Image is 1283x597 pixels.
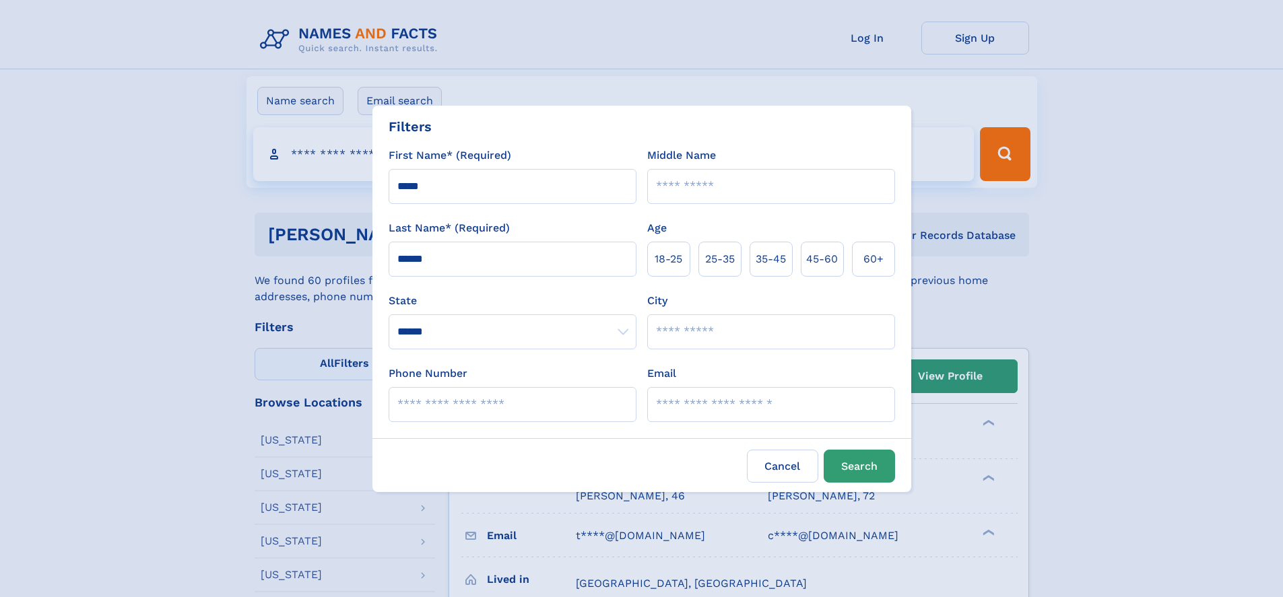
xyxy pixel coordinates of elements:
[655,251,682,267] span: 18‑25
[747,450,818,483] label: Cancel
[389,293,636,309] label: State
[806,251,838,267] span: 45‑60
[824,450,895,483] button: Search
[389,147,511,164] label: First Name* (Required)
[389,116,432,137] div: Filters
[647,293,667,309] label: City
[647,147,716,164] label: Middle Name
[389,365,467,382] label: Phone Number
[389,220,510,236] label: Last Name* (Required)
[863,251,884,267] span: 60+
[756,251,786,267] span: 35‑45
[647,365,676,382] label: Email
[705,251,735,267] span: 25‑35
[647,220,667,236] label: Age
